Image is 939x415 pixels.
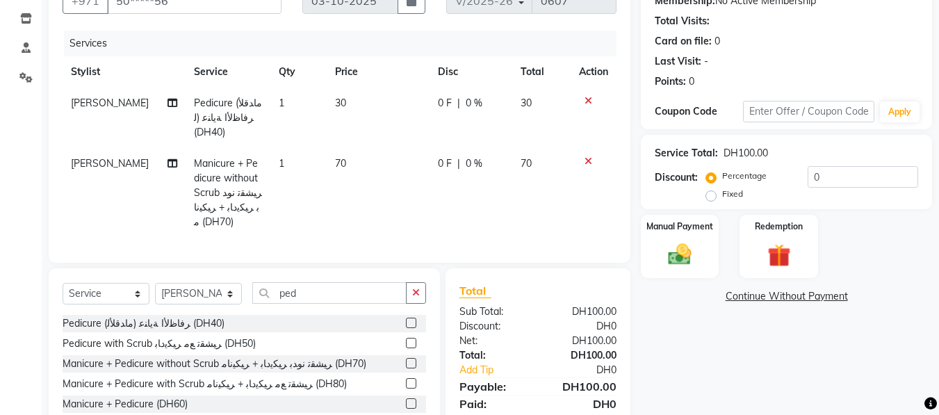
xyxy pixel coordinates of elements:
span: | [457,96,460,111]
span: [PERSON_NAME] [71,97,149,109]
div: Total Visits: [655,14,710,29]
span: 1 [279,97,284,109]
div: Points: [655,74,686,89]
th: Qty [270,56,327,88]
div: DH100.00 [538,348,627,363]
div: Manicure + Pedicure with Scrub ﺮﻴﺸﻘﺗ ﻊﻣ ﺮﻴﻜﻳدﺎﺑ + ﺮﻴﻜﻴﻧﺎﻣ (DH80) [63,377,347,391]
div: Last Visit: [655,54,701,69]
label: Manual Payment [646,220,713,233]
div: DH100.00 [538,334,627,348]
div: Net: [449,334,538,348]
div: Pedicure (ماﺪﻗﻸﻟ) ﺮﻓﺎﻇﻷا ﺔﻳﺎﻨﻋ (DH40) [63,316,224,331]
img: _gift.svg [760,241,798,270]
div: Manicure + Pedicure without Scrub ﺮﻴﺸﻘﺗ نوﺪﺑ ﺮﻴﻜﻳدﺎﺑ + ﺮﻴﻜﻴﻧﺎﻣ (DH70) [63,357,366,371]
span: 1 [279,157,284,170]
div: 0 [689,74,694,89]
div: Total: [449,348,538,363]
span: 70 [521,157,532,170]
div: 0 [715,34,720,49]
div: - [704,54,708,69]
div: Paid: [449,396,538,412]
span: 0 F [438,96,452,111]
div: DH0 [538,396,627,412]
div: DH100.00 [538,304,627,319]
div: Card on file: [655,34,712,49]
span: Total [459,284,491,298]
span: 0 F [438,156,452,171]
th: Service [186,56,270,88]
div: Manicure + Pedicure (DH60) [63,397,188,412]
div: Discount: [449,319,538,334]
th: Total [512,56,571,88]
label: Fixed [722,188,743,200]
span: [PERSON_NAME] [71,157,149,170]
span: 30 [335,97,346,109]
span: Pedicure (ماﺪﻗﻸﻟ) ﺮﻓﺎﻇﻷا ﺔﻳﺎﻨﻋ (DH40) [194,97,262,138]
div: DH100.00 [724,146,768,161]
a: Continue Without Payment [644,289,929,304]
img: _cash.svg [661,241,699,268]
div: Discount: [655,170,698,185]
th: Disc [430,56,512,88]
div: DH100.00 [538,378,627,395]
label: Percentage [722,170,767,182]
th: Action [571,56,617,88]
div: Services [64,31,627,56]
th: Stylist [63,56,186,88]
div: DH0 [553,363,628,377]
span: 0 % [466,96,482,111]
label: Redemption [755,220,803,233]
input: Enter Offer / Coupon Code [743,101,874,122]
div: Service Total: [655,146,718,161]
th: Price [327,56,430,88]
div: Sub Total: [449,304,538,319]
div: Payable: [449,378,538,395]
div: DH0 [538,319,627,334]
span: 70 [335,157,346,170]
div: Pedicure with Scrub ﺮﻴﺸﻘﺗ ﻊﻣ ﺮﻴﻜﻳدﺎﺑ (DH50) [63,336,256,351]
input: Search or Scan [252,282,407,304]
button: Apply [880,101,920,122]
div: Coupon Code [655,104,742,119]
span: | [457,156,460,171]
a: Add Tip [449,363,553,377]
span: Manicure + Pedicure without Scrub ﺮﻴﺸﻘﺗ نوﺪﺑ ﺮﻴﻜﻳدﺎﺑ + ﺮﻴﻜﻴﻧﺎﻣ (DH70) [194,157,262,228]
span: 30 [521,97,532,109]
span: 0 % [466,156,482,171]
